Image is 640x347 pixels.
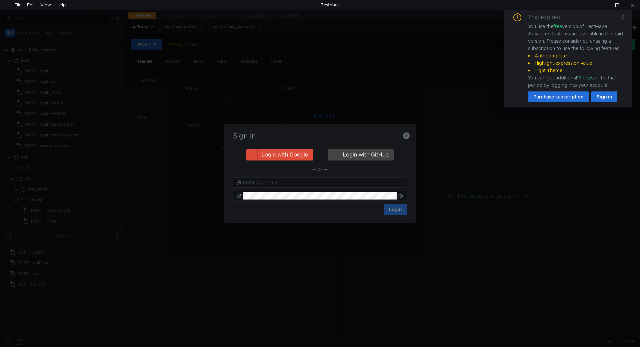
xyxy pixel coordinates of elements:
button: Purchase subscription [528,91,589,102]
button: Sign in [591,91,617,102]
li: Highlight expression value [528,59,624,67]
div: Trial expired [528,13,568,21]
button: Login with GitHub [328,149,394,160]
button: Login with Google [246,149,313,160]
li: Light Theme [528,67,624,74]
div: — or — [233,165,407,173]
div: You can get additional of the trial period by logging into your account. [528,74,624,89]
li: Autocomplete [528,52,624,59]
h3: Sign in [232,132,408,140]
input: Enter your Email [243,179,403,186]
span: free [553,23,562,29]
div: You use the version of TestMace. Advanced features are available in the paid version. Please cons... [528,23,624,89]
span: 15 days [577,75,593,81]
